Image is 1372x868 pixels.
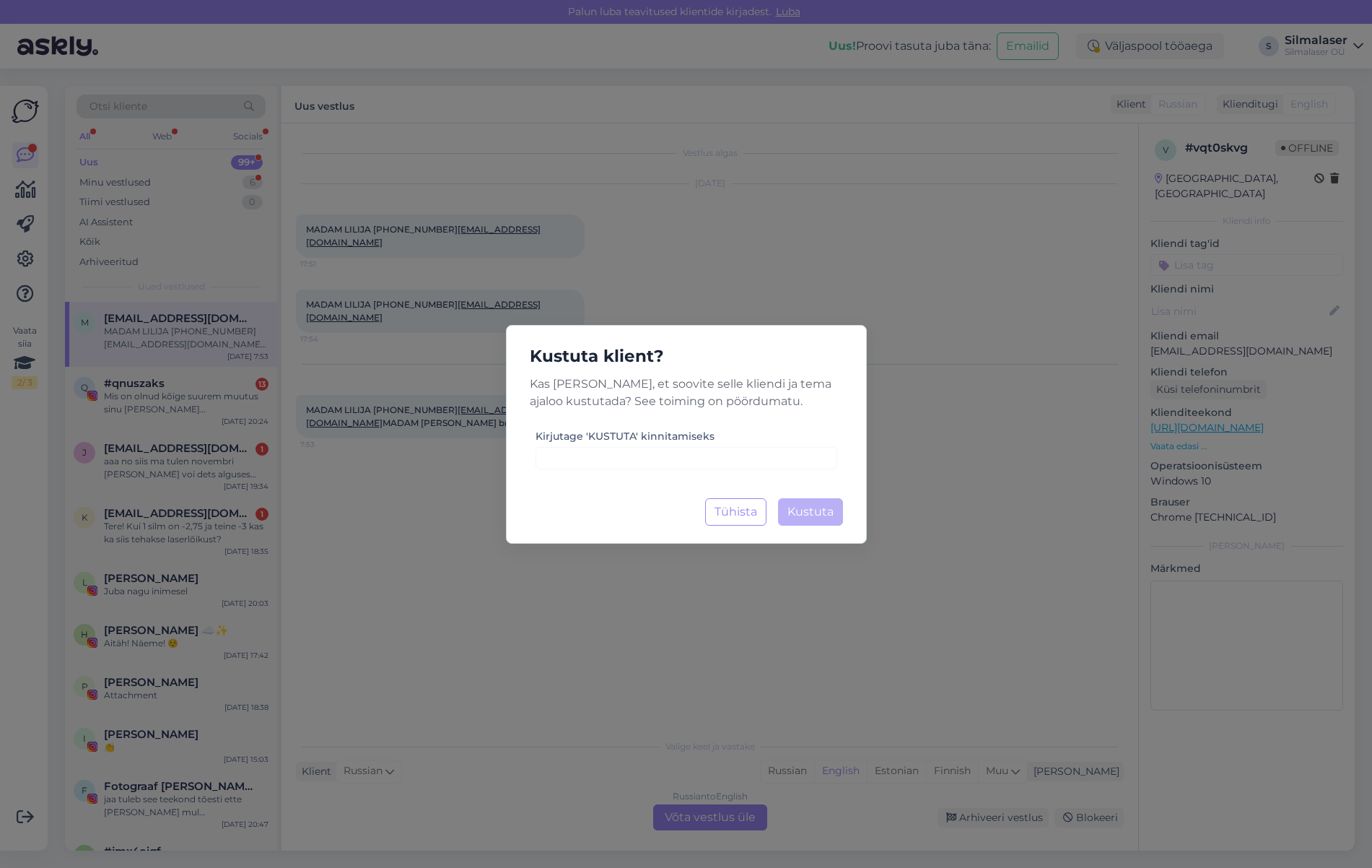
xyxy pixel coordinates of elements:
[705,498,766,526] button: Tühista
[518,343,855,370] h5: Kustuta klient?
[787,505,834,518] span: Kustuta
[778,498,843,526] button: Kustuta
[536,429,715,444] label: Kirjutage 'KUSTUTA' kinnitamiseks
[518,376,855,410] p: Kas [PERSON_NAME], et soovite selle kliendi ja tema ajaloo kustutada? See toiming on pöördumatu.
